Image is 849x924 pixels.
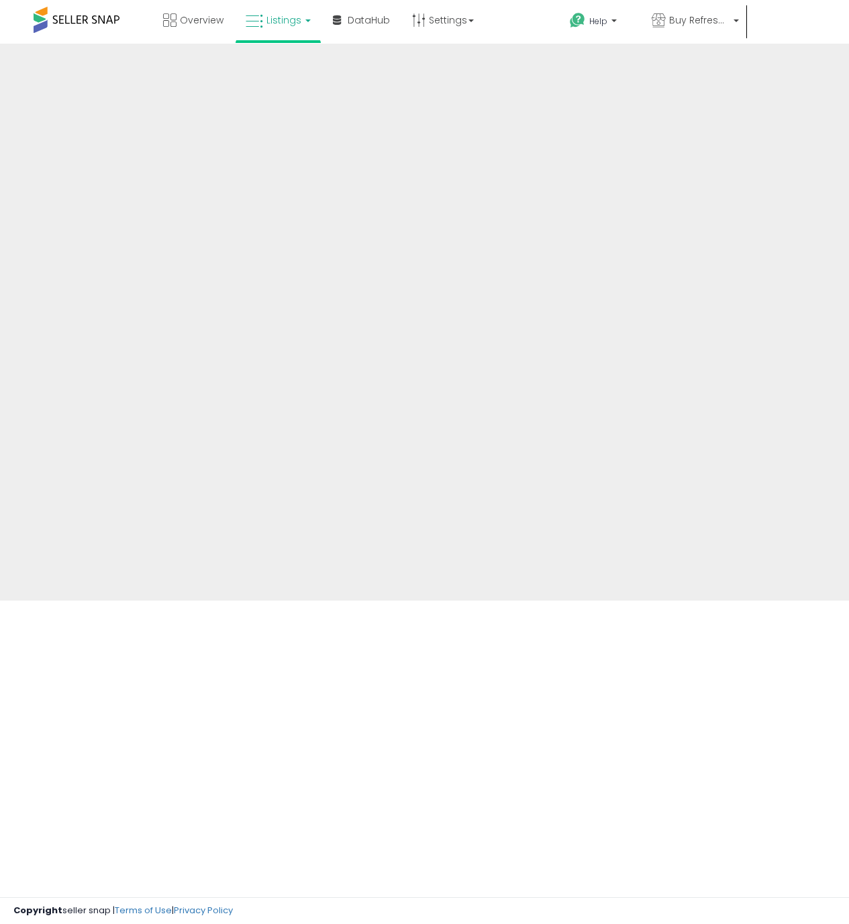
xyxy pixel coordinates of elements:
span: Overview [180,13,223,27]
span: Buy Refreshed [669,13,730,27]
span: DataHub [348,13,390,27]
span: Listings [266,13,301,27]
i: Get Help [569,12,586,29]
span: Help [589,15,607,27]
a: Help [559,2,640,44]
